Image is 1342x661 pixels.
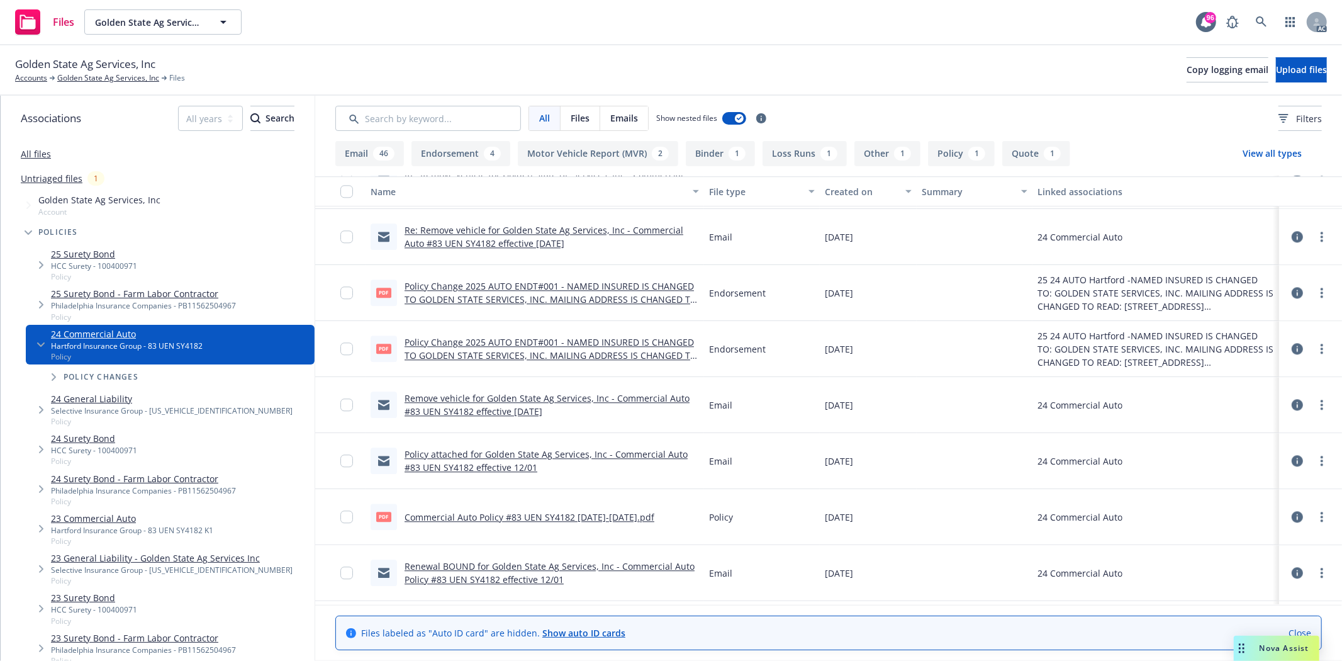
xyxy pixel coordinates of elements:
[709,511,733,524] span: Policy
[361,626,625,640] span: Files labeled as "Auto ID card" are hidden.
[610,111,638,125] span: Emails
[922,185,1014,198] div: Summary
[1296,112,1322,125] span: Filters
[51,432,137,445] a: 24 Surety Bond
[1037,398,1122,412] div: 24 Commercial Auto
[51,604,137,615] div: HCC Surety - 100400971
[1037,511,1122,524] div: 24 Commercial Auto
[1260,643,1309,653] span: Nova Assist
[709,185,801,198] div: File type
[652,147,669,161] div: 2
[51,645,236,655] div: Philadelphia Insurance Companies - PB11562504967
[1278,9,1303,35] a: Switch app
[1037,329,1274,369] div: 25 24 AUTO Hartford -NAMED INSURED IS CHANGED TO: GOLDEN STATE SERVICES, INC. MAILING ADDRESS IS ...
[51,327,203,341] a: 24 Commercial Auto
[1205,9,1216,21] div: 96
[1002,141,1070,166] button: Quote
[371,185,685,198] div: Name
[51,512,213,525] a: 23 Commercial Auto
[1278,112,1322,125] span: Filters
[968,147,985,161] div: 1
[405,280,697,319] a: Policy Change 2025 AUTO ENDT#001 - NAMED INSURED IS CHANGED TO GOLDEN STATE SERVICES, INC. MAILIN...
[1037,230,1122,244] div: 24 Commercial Auto
[376,512,391,521] span: pdf
[373,147,394,161] div: 46
[709,230,732,244] span: Email
[539,111,550,125] span: All
[1187,57,1268,82] button: Copy logging email
[376,288,391,297] span: pdf
[51,485,236,496] div: Philadelphia Insurance Companies - PB11562504967
[366,176,704,206] button: Name
[709,455,732,468] span: Email
[411,141,510,166] button: Endorsement
[250,106,294,131] button: SearchSearch
[51,631,236,645] a: 23 Surety Bond - Farm Labor Contractor
[825,286,853,300] span: [DATE]
[1037,567,1122,580] div: 24 Commercial Auto
[340,398,353,411] input: Toggle Row Selected
[21,110,81,127] span: Associations
[21,172,82,185] a: Untriaged files
[340,455,353,467] input: Toggle Row Selected
[1314,453,1329,468] a: more
[1276,57,1327,82] button: Upload files
[250,113,260,123] svg: Search
[340,511,353,523] input: Toggle Row Selected
[38,229,78,236] span: Policies
[709,567,732,580] span: Email
[38,206,160,217] span: Account
[763,141,847,166] button: Loss Runs
[64,373,138,381] span: Policy changes
[518,141,678,166] button: Motor Vehicle Report (MVR)
[1037,455,1122,468] div: 24 Commercial Auto
[1289,626,1311,640] a: Close
[928,141,995,166] button: Policy
[84,9,242,35] button: Golden State Ag Services, Inc
[825,567,853,580] span: [DATE]
[825,342,853,356] span: [DATE]
[894,147,911,161] div: 1
[335,141,404,166] button: Email
[1314,229,1329,244] a: more
[15,72,47,84] a: Accounts
[825,185,898,198] div: Created on
[1234,636,1319,661] button: Nova Assist
[51,472,236,485] a: 24 Surety Bond - Farm Labor Contractor
[10,4,79,40] a: Files
[1314,397,1329,412] a: more
[51,247,137,261] a: 25 Surety Bond
[729,147,746,161] div: 1
[51,551,293,565] a: 23 General Liability - Golden State Ag Services Inc
[51,575,293,586] span: Policy
[1234,636,1250,661] div: Drag to move
[542,627,625,639] a: Show auto ID cards
[340,567,353,579] input: Toggle Row Selected
[51,445,137,456] div: HCC Surety - 100400971
[1314,509,1329,524] a: more
[51,261,137,271] div: HCC Surety - 100400971
[1222,141,1322,166] button: View all types
[405,560,695,585] a: Renewal BOUND for Golden State Ag Services, Inc - Commercial Auto Policy #83 UEN SY4182 effective...
[21,148,51,160] a: All files
[405,336,697,375] a: Policy Change 2025 AUTO ENDT#001 - NAMED INSURED IS CHANGED TO GOLDEN STATE SERVICES, INC. MAILIN...
[51,536,213,546] span: Policy
[51,591,137,604] a: 23 Surety Bond
[250,106,294,130] div: Search
[405,511,654,523] a: Commercial Auto Policy #83 UEN SY4182 [DATE]-[DATE].pdf
[1037,273,1274,313] div: 25 24 AUTO Hartford -NAMED INSURED IS CHANGED TO: GOLDEN STATE SERVICES, INC. MAILING ADDRESS IS ...
[38,193,160,206] span: Golden State Ag Services, Inc
[709,398,732,412] span: Email
[704,176,820,206] button: File type
[51,287,236,300] a: 25 Surety Bond - Farm Labor Contractor
[686,141,755,166] button: Binder
[484,147,501,161] div: 4
[1037,185,1274,198] div: Linked associations
[95,16,204,29] span: Golden State Ag Services, Inc
[825,230,853,244] span: [DATE]
[376,344,391,353] span: pdf
[51,616,137,626] span: Policy
[340,286,353,299] input: Toggle Row Selected
[1278,106,1322,131] button: Filters
[1314,285,1329,300] a: more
